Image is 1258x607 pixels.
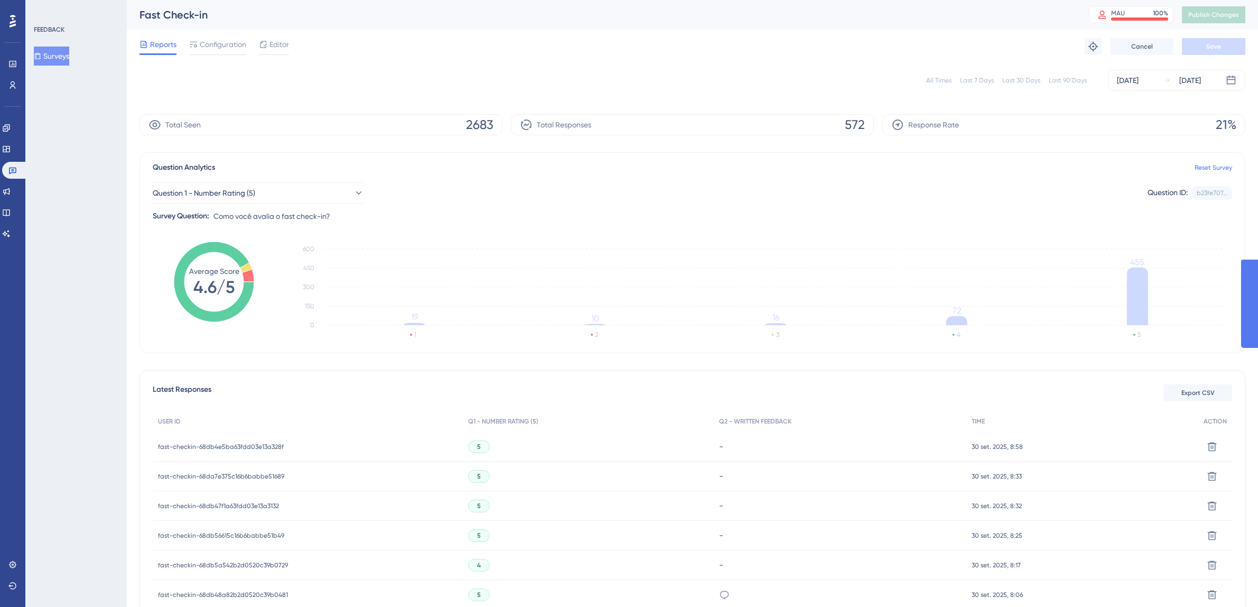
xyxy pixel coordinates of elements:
[719,471,961,481] div: -
[1111,9,1125,17] div: MAU
[1148,186,1188,200] div: Question ID:
[908,118,959,131] span: Response Rate
[414,331,416,338] text: 1
[1110,38,1173,55] button: Cancel
[158,531,284,540] span: fast-checkin-68db56615c16b6babbe51b49
[1197,189,1227,197] div: b23fe707...
[477,531,481,540] span: 5
[972,561,1021,569] span: 30 set. 2025, 8:17
[1049,76,1087,85] div: Last 90 Days
[972,472,1022,481] span: 30 set. 2025, 8:33
[310,321,314,329] tspan: 0
[153,383,211,402] span: Latest Responses
[719,530,961,540] div: -
[477,502,481,510] span: 5
[1131,42,1153,51] span: Cancel
[158,591,288,599] span: fast-checkin-68db48a82b2d0520c39b0481
[1179,74,1201,87] div: [DATE]
[477,591,481,599] span: 5
[213,210,330,223] span: Como você avalia o fast check-in?
[719,442,961,452] div: -
[1002,76,1040,85] div: Last 30 Days
[158,561,288,569] span: fast-checkin-68db5a542b2d0520c39b0729
[1181,389,1215,397] span: Export CSV
[591,314,599,324] tspan: 10
[153,182,364,204] button: Question 1 - Number Rating (5)
[1117,74,1139,87] div: [DATE]
[193,277,235,297] tspan: 4.6/5
[411,312,418,322] tspan: 19
[305,302,314,310] tspan: 150
[1204,417,1227,426] span: ACTION
[972,591,1023,599] span: 30 set. 2025, 8:06
[165,118,201,131] span: Total Seen
[158,472,284,481] span: fast-checkin-68da7e375c16b6babbe51689
[776,331,779,338] text: 3
[269,38,289,51] span: Editor
[1130,257,1144,267] tspan: 455
[926,76,952,85] div: All Times
[845,116,865,133] span: 572
[1163,384,1232,401] button: Export CSV
[1214,565,1245,597] iframe: UserGuiding AI Assistant Launcher
[34,47,69,66] button: Surveys
[719,560,961,570] div: -
[719,501,961,511] div: -
[153,187,255,199] span: Question 1 - Number Rating (5)
[537,118,591,131] span: Total Responses
[158,417,181,426] span: USER ID
[303,245,314,253] tspan: 600
[1182,38,1245,55] button: Save
[477,472,481,481] span: 5
[153,161,215,174] span: Question Analytics
[468,417,538,426] span: Q1 - NUMBER RATING (5)
[972,443,1023,451] span: 30 set. 2025, 8:58
[477,443,481,451] span: 5
[139,7,1063,22] div: Fast Check-in
[595,331,598,338] text: 2
[189,267,239,275] tspan: Average Score
[719,417,791,426] span: Q2 - WRITTEN FEEDBACK
[34,25,64,34] div: FEEDBACK
[150,38,176,51] span: Reports
[972,502,1022,510] span: 30 set. 2025, 8:32
[972,417,985,426] span: TIME
[960,76,994,85] div: Last 7 Days
[1216,116,1236,133] span: 21%
[957,331,961,338] text: 4
[1153,9,1168,17] div: 100 %
[466,116,493,133] span: 2683
[158,443,284,451] span: fast-checkin-68db4e5ba63fdd03e13a328f
[200,38,246,51] span: Configuration
[1206,42,1221,51] span: Save
[972,531,1022,540] span: 30 set. 2025, 8:25
[1188,11,1239,19] span: Publish Changes
[1195,163,1232,172] a: Reset Survey
[153,210,209,223] div: Survey Question:
[953,306,961,316] tspan: 72
[1138,331,1141,338] text: 5
[158,502,279,510] span: fast-checkin-68db47f1a63fdd03e13a3132
[477,561,481,569] span: 4
[772,312,779,323] tspan: 16
[303,283,314,291] tspan: 300
[1182,6,1245,23] button: Publish Changes
[303,264,314,272] tspan: 450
